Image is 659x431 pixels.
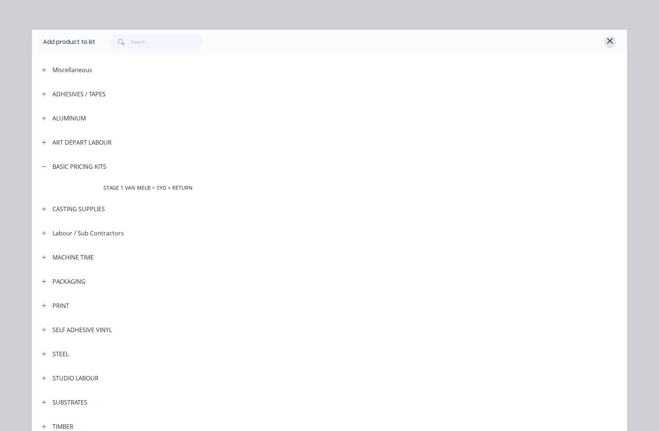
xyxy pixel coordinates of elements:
[52,277,86,286] div: PACKAGING
[52,138,112,147] div: ART DEPART LABOUR
[52,350,69,358] div: STEEL
[52,325,112,334] div: SELF ADHESIVE VINYL
[52,422,73,431] div: TIMBER
[52,162,106,171] div: BASIC PRICING KITS
[52,301,69,310] div: PRINT
[52,229,124,238] div: Labour / Sub Contractors
[103,184,522,192] span: STAGE 1 VAN MELB > SYD + RETURN
[52,374,99,383] div: STUDIO LABOUR
[52,90,106,99] div: ADHESIVES / TAPES
[43,38,95,46] div: Add product to kit
[52,253,94,262] div: MACHINE TIME
[52,65,92,74] div: Miscellaneous
[52,205,105,213] div: CASTING SUPPLIES
[131,35,203,49] input: Search...
[52,398,87,407] div: SUBSTRATES
[52,114,86,123] div: ALUMINIUM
